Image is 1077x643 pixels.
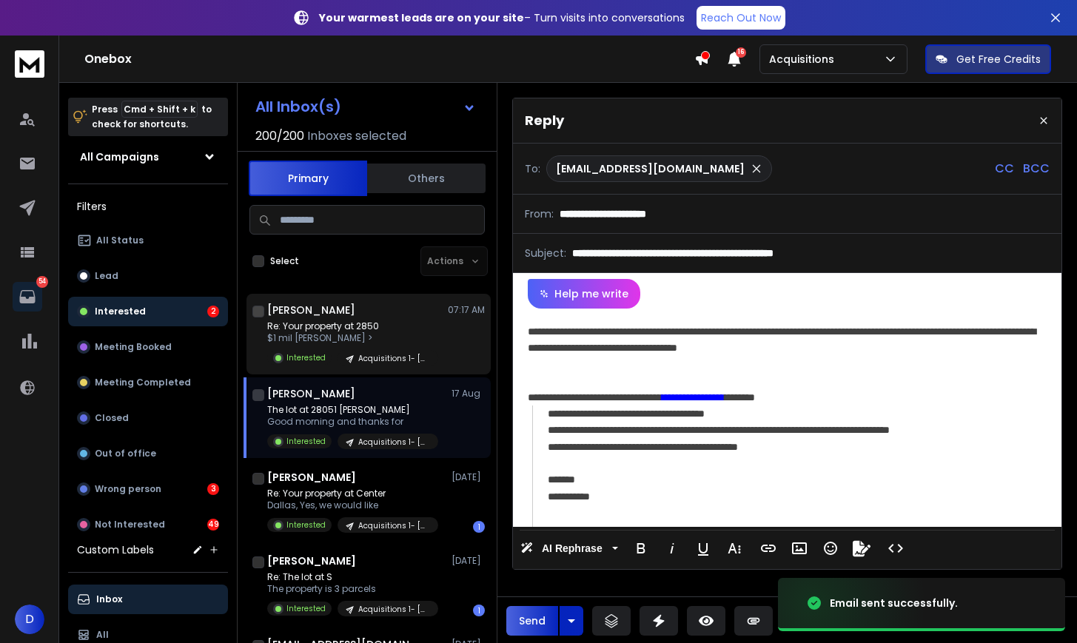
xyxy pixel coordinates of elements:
button: Others [367,162,486,195]
p: 54 [36,276,48,288]
span: 200 / 200 [255,127,304,145]
button: All Campaigns [68,142,228,172]
p: Interested [286,436,326,447]
p: From: [525,206,554,221]
p: To: [525,161,540,176]
p: Acquisitions [769,52,840,67]
div: Email sent successfully. [830,596,958,610]
button: Wrong person3 [68,474,228,504]
button: Insert Link (⌘K) [754,533,782,563]
p: Acquisitions 1- [US_STATE] [358,437,429,448]
button: Emoticons [816,533,845,563]
button: Code View [882,533,910,563]
h1: [PERSON_NAME] [267,470,356,485]
div: 1 [473,605,485,616]
button: Send [506,606,558,636]
button: Signature [848,533,876,563]
button: AI Rephrase [517,533,621,563]
h1: [PERSON_NAME] [267,386,355,401]
p: Reply [525,110,564,131]
button: Out of office [68,439,228,468]
div: 2 [207,306,219,317]
button: Closed [68,403,228,433]
p: BCC [1023,160,1050,178]
p: 07:17 AM [448,304,485,316]
button: Insert Image (⌘P) [785,533,813,563]
a: 54 [13,282,42,312]
p: CC [995,160,1014,178]
p: Acquisitions 1- [US_STATE] [358,520,429,531]
button: Not Interested49 [68,510,228,539]
div: 3 [207,483,219,495]
p: [DATE] [452,555,485,567]
p: Reach Out Now [701,10,781,25]
button: Underline (⌘U) [689,533,717,563]
p: Out of office [95,448,156,459]
h3: Filters [68,196,228,217]
p: Interested [286,519,326,531]
p: Wrong person [95,483,161,495]
p: The lot at 28051 [PERSON_NAME] [267,404,438,416]
p: 17 Aug [452,388,485,400]
p: Re: The lot at S [267,571,438,583]
p: Good morning and thanks for [267,416,438,428]
button: Interested2 [68,297,228,326]
h1: [PERSON_NAME] [267,303,355,317]
button: Lead [68,261,228,291]
button: Get Free Credits [925,44,1051,74]
h1: All Campaigns [80,149,159,164]
p: Inbox [96,593,122,605]
p: The property is 3 parcels [267,583,438,595]
span: 16 [736,47,746,58]
p: Closed [95,412,129,424]
p: Interested [286,603,326,614]
p: Re: Your property at 2850 [267,320,438,332]
button: D [15,605,44,634]
h3: Inboxes selected [307,127,406,145]
p: All Status [96,235,144,246]
p: Meeting Booked [95,341,172,353]
p: All [96,629,109,641]
button: All Status [68,226,228,255]
p: $1 mil [PERSON_NAME] > [267,332,438,344]
p: [EMAIL_ADDRESS][DOMAIN_NAME] [556,161,745,176]
p: Dallas, Yes, we would like [267,499,438,511]
h3: Custom Labels [77,542,154,557]
p: Subject: [525,246,566,260]
label: Select [270,255,299,267]
button: All Inbox(s) [244,92,488,121]
button: Italic (⌘I) [658,533,686,563]
button: Help me write [528,279,640,309]
div: 1 [473,521,485,533]
p: Lead [95,270,118,282]
a: Reach Out Now [697,6,785,30]
h1: [PERSON_NAME] [267,553,356,568]
p: Acquisitions 1- [US_STATE] [358,604,429,615]
button: Primary [249,161,367,196]
button: Meeting Completed [68,368,228,397]
p: Re: Your property at Center [267,488,438,499]
div: 49 [207,519,219,531]
p: Interested [286,352,326,363]
h1: All Inbox(s) [255,99,341,114]
img: logo [15,50,44,78]
button: Inbox [68,585,228,614]
p: Meeting Completed [95,377,191,388]
p: [DATE] [452,471,485,483]
span: AI Rephrase [539,542,605,555]
button: Meeting Booked [68,332,228,362]
p: Interested [95,306,146,317]
strong: Your warmest leads are on your site [319,10,524,25]
button: More Text [720,533,748,563]
h1: Onebox [84,50,694,68]
p: Get Free Credits [956,52,1041,67]
span: Cmd + Shift + k [121,101,198,118]
p: Acquisitions 1- [US_STATE] [358,353,429,364]
p: Not Interested [95,519,165,531]
button: Bold (⌘B) [627,533,655,563]
p: Press to check for shortcuts. [92,102,212,132]
p: – Turn visits into conversations [319,10,685,25]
